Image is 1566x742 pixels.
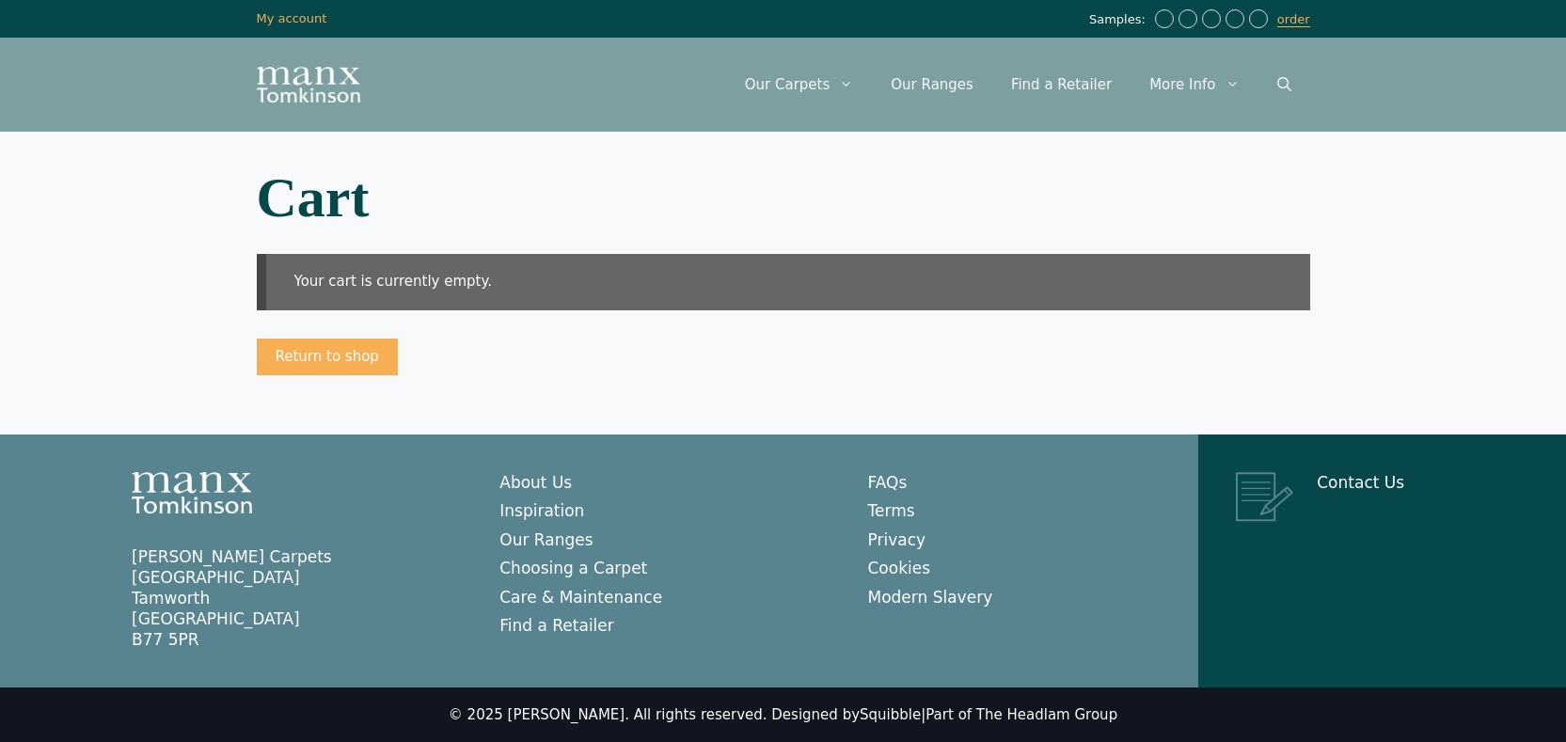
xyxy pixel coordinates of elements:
a: Terms [868,501,915,520]
img: Manx Tomkinson [257,67,360,103]
div: © 2025 [PERSON_NAME]. All rights reserved. Designed by | [449,706,1117,725]
nav: Primary [726,56,1310,113]
a: Modern Slavery [868,588,993,607]
a: order [1277,12,1310,27]
a: Care & Maintenance [499,588,662,607]
a: Cookies [868,559,931,577]
a: Choosing a Carpet [499,559,647,577]
a: Part of The Headlam Group [925,706,1117,723]
a: About Us [499,473,572,492]
a: Privacy [868,530,926,549]
a: Find a Retailer [992,56,1131,113]
a: My account [257,11,327,25]
a: FAQs [868,473,908,492]
span: Samples: [1089,12,1150,28]
a: Contact Us [1317,473,1404,492]
a: Squibble [860,706,921,723]
div: Your cart is currently empty. [257,254,1310,310]
img: Manx Tomkinson Logo [132,472,252,513]
a: Return to shop [257,339,398,376]
a: Open Search Bar [1258,56,1310,113]
p: [PERSON_NAME] Carpets [GEOGRAPHIC_DATA] Tamworth [GEOGRAPHIC_DATA] B77 5PR [132,546,462,650]
h1: Cart [257,169,1310,226]
a: Inspiration [499,501,584,520]
a: Our Ranges [499,530,593,549]
a: Our Ranges [872,56,992,113]
a: Find a Retailer [499,616,614,635]
a: More Info [1131,56,1258,113]
a: Our Carpets [726,56,873,113]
